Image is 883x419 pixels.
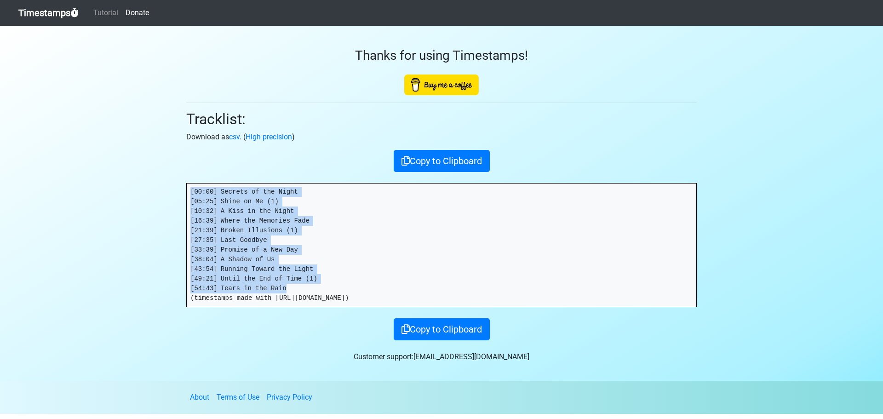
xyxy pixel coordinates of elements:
[186,132,697,143] p: Download as . ( )
[394,150,490,172] button: Copy to Clipboard
[90,4,122,22] a: Tutorial
[187,184,696,307] pre: [00:00] Secrets of the Night [05:25] Shine on Me (1) [10:32] A Kiss in the Night [16:39] Where th...
[190,393,209,402] a: About
[404,75,479,95] img: Buy Me A Coffee
[394,318,490,340] button: Copy to Clipboard
[186,48,697,63] h3: Thanks for using Timestamps!
[186,110,697,128] h2: Tracklist:
[267,393,312,402] a: Privacy Policy
[122,4,153,22] a: Donate
[229,132,240,141] a: csv
[217,393,259,402] a: Terms of Use
[18,4,79,22] a: Timestamps
[246,132,292,141] a: High precision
